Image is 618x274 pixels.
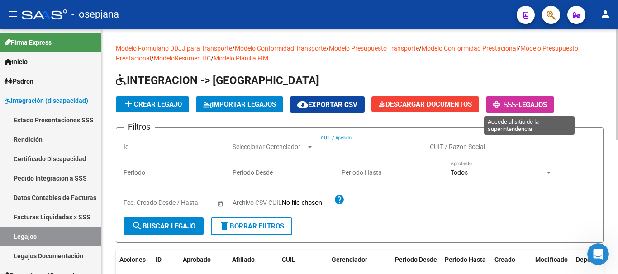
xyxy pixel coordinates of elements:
span: Gerenciador [332,256,367,263]
button: Descargar Documentos [371,96,479,112]
mat-icon: cloud_download [297,99,308,110]
span: Padrón [5,76,33,86]
span: Seleccionar Gerenciador [233,143,306,151]
button: Crear Legajo [116,96,189,112]
span: Periodo Hasta [445,256,486,263]
span: Buscar Legajo [132,222,195,230]
button: IMPORTAR LEGAJOS [196,96,283,112]
a: Modelo Planilla FIM [214,55,268,62]
input: Fecha fin [164,199,209,207]
span: Acciones [119,256,146,263]
span: Aprobado [183,256,211,263]
span: Descargar Documentos [379,100,472,108]
mat-icon: help [334,194,345,205]
span: Dependencia [576,256,614,263]
span: Integración (discapacidad) [5,96,88,106]
mat-icon: search [132,220,143,231]
a: Modelo Formulario DDJJ para Transporte [116,45,232,52]
span: Inicio [5,57,28,67]
span: Creado [494,256,515,263]
span: Firma Express [5,37,52,47]
span: ID [156,256,162,263]
mat-icon: menu [7,9,18,19]
button: Borrar Filtros [211,217,292,235]
button: Open calendar [215,199,225,208]
input: Fecha inicio [124,199,157,207]
mat-icon: delete [219,220,230,231]
button: Exportar CSV [290,96,365,113]
button: -Legajos [486,96,554,113]
button: Buscar Legajo [124,217,204,235]
span: Archivo CSV CUIL [233,199,282,206]
input: Archivo CSV CUIL [282,199,334,207]
a: Modelo Presupuesto Transporte [329,45,419,52]
span: Periodo Desde [395,256,437,263]
span: Modificado [535,256,568,263]
span: Legajos [518,101,547,109]
span: IMPORTAR LEGAJOS [203,100,276,108]
mat-icon: person [600,9,611,19]
span: Todos [451,169,468,176]
h3: Filtros [124,121,155,133]
span: INTEGRACION -> [GEOGRAPHIC_DATA] [116,74,319,87]
span: Exportar CSV [297,101,357,109]
span: - osepjana [71,5,119,24]
a: ModeloResumen HC [154,55,211,62]
a: Modelo Conformidad Prestacional [422,45,518,52]
span: Borrar Filtros [219,222,284,230]
span: Crear Legajo [123,100,182,108]
a: Modelo Conformidad Transporte [235,45,326,52]
iframe: Intercom live chat [587,243,609,265]
mat-icon: add [123,98,134,109]
span: - [493,101,518,109]
span: CUIL [282,256,295,263]
span: Afiliado [232,256,255,263]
